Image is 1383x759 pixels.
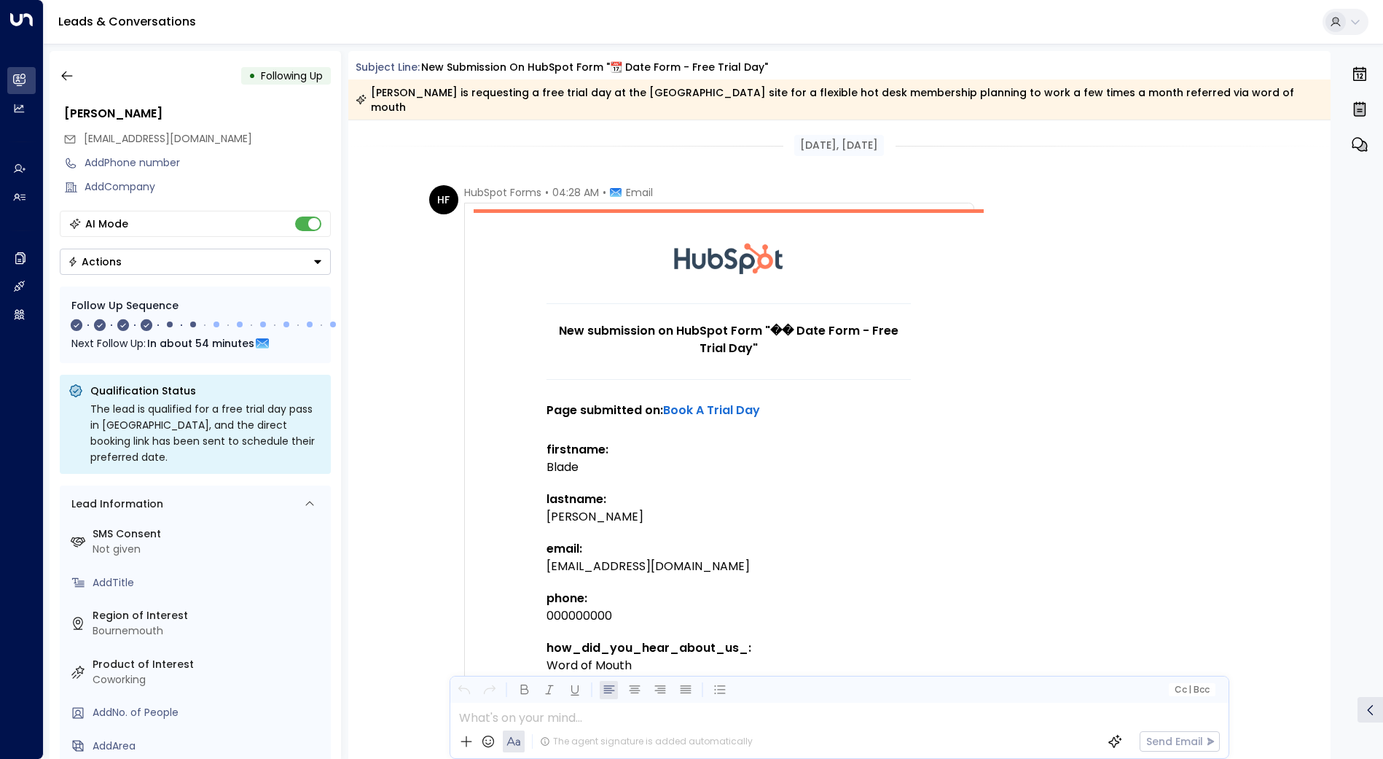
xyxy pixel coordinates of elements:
div: Actions [68,255,122,268]
label: Product of Interest [93,657,325,672]
div: Button group with a nested menu [60,249,331,275]
div: AddArea [93,739,325,754]
span: Email [626,185,653,200]
div: AddPhone number [85,155,331,171]
h1: New submission on HubSpot Form "�� Date Form - Free Trial Day" [546,322,911,357]
div: Not given [93,542,325,557]
div: • [248,63,256,89]
span: HubSpot Forms [464,185,541,200]
img: HubSpot [674,213,783,303]
div: Next Follow Up: [71,335,319,351]
div: New submission on HubSpot Form "📆 Date Form - Free Trial Day" [421,60,768,75]
button: Actions [60,249,331,275]
div: The lead is qualified for a free trial day pass in [GEOGRAPHIC_DATA], and the direct booking link... [90,401,322,465]
strong: lastname: [546,491,606,507]
div: Blade [546,459,911,476]
strong: Page submitted on: [546,402,760,419]
div: [EMAIL_ADDRESS][DOMAIN_NAME] [546,558,911,575]
label: Region of Interest [93,608,325,623]
span: • [545,185,549,200]
div: AddNo. of People [93,705,325,720]
strong: how_did_you_hear_about_us_: [546,639,751,656]
div: AddCompany [85,179,331,195]
strong: phone: [546,590,587,607]
div: The agent signature is added automatically [540,735,753,748]
div: Coworking [93,672,325,688]
div: [DATE], [DATE] [794,135,884,156]
strong: email: [546,540,582,557]
div: AddTitle [93,575,325,591]
label: SMS Consent [93,526,325,542]
span: Following Up [261,69,323,83]
div: Follow Up Sequence [71,298,319,314]
span: | [1188,685,1191,695]
button: Redo [480,681,498,699]
span: 04:28 AM [552,185,599,200]
button: Undo [455,681,473,699]
div: [PERSON_NAME] [546,508,911,526]
p: Qualification Status [90,384,322,398]
button: Cc|Bcc [1168,683,1215,697]
div: Lead Information [66,497,163,512]
span: • [603,185,606,200]
span: Subject Line: [356,60,420,74]
span: Cc Bcc [1174,685,1209,695]
div: [PERSON_NAME] [64,105,331,122]
div: Bournemouth [93,623,325,639]
span: christi@airplus.uk [84,131,252,147]
strong: firstname: [546,441,608,458]
span: [EMAIL_ADDRESS][DOMAIN_NAME] [84,131,252,146]
a: Book A Trial Day [663,402,760,419]
div: AI Mode [85,217,128,231]
div: [PERSON_NAME] is requesting a free trial day at the [GEOGRAPHIC_DATA] site for a flexible hot des... [356,85,1323,114]
a: Leads & Conversations [58,13,196,30]
div: 000000000 [546,607,911,625]
div: HF [429,185,458,214]
span: In about 54 minutes [147,335,254,351]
